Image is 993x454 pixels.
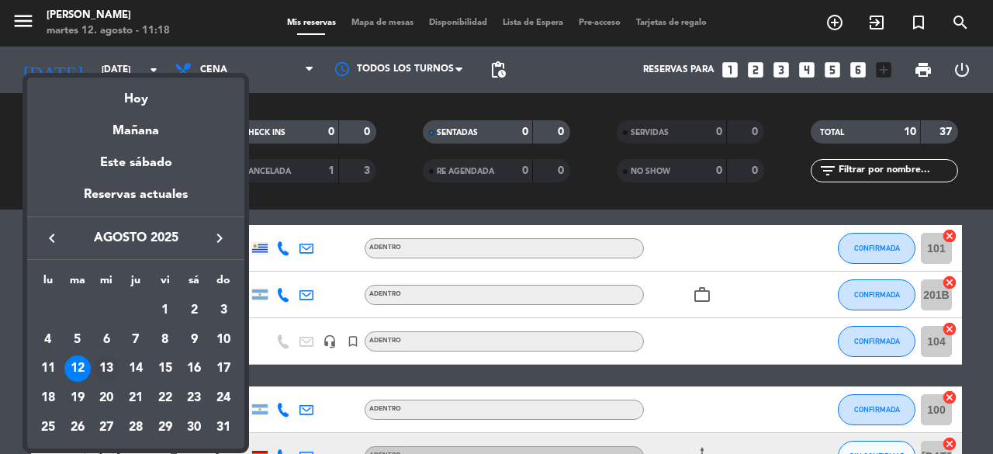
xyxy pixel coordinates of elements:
[92,413,121,442] td: 27 de agosto de 2025
[210,327,237,353] div: 10
[33,325,63,355] td: 4 de agosto de 2025
[152,385,178,411] div: 22
[181,355,207,382] div: 16
[121,272,151,296] th: jueves
[180,272,209,296] th: sábado
[181,327,207,353] div: 9
[43,229,61,248] i: keyboard_arrow_left
[151,383,180,413] td: 22 de agosto de 2025
[121,325,151,355] td: 7 de agosto de 2025
[210,229,229,248] i: keyboard_arrow_right
[123,327,149,353] div: 7
[35,414,61,441] div: 25
[209,354,238,383] td: 17 de agosto de 2025
[210,297,237,324] div: 3
[121,413,151,442] td: 28 de agosto de 2025
[151,272,180,296] th: viernes
[64,327,91,353] div: 5
[180,296,209,325] td: 2 de agosto de 2025
[123,414,149,441] div: 28
[63,272,92,296] th: martes
[152,297,178,324] div: 1
[180,325,209,355] td: 9 de agosto de 2025
[181,297,207,324] div: 2
[92,272,121,296] th: miércoles
[33,413,63,442] td: 25 de agosto de 2025
[92,383,121,413] td: 20 de agosto de 2025
[152,414,178,441] div: 29
[35,355,61,382] div: 11
[63,354,92,383] td: 12 de agosto de 2025
[180,413,209,442] td: 30 de agosto de 2025
[64,414,91,441] div: 26
[180,354,209,383] td: 16 de agosto de 2025
[27,141,244,185] div: Este sábado
[121,383,151,413] td: 21 de agosto de 2025
[209,413,238,442] td: 31 de agosto de 2025
[152,327,178,353] div: 8
[210,414,237,441] div: 31
[63,325,92,355] td: 5 de agosto de 2025
[123,355,149,382] div: 14
[209,272,238,296] th: domingo
[92,325,121,355] td: 6 de agosto de 2025
[63,413,92,442] td: 26 de agosto de 2025
[66,228,206,248] span: agosto 2025
[64,355,91,382] div: 12
[38,228,66,248] button: keyboard_arrow_left
[27,109,244,141] div: Mañana
[93,385,119,411] div: 20
[123,385,149,411] div: 21
[33,354,63,383] td: 11 de agosto de 2025
[152,355,178,382] div: 15
[93,355,119,382] div: 13
[93,327,119,353] div: 6
[151,413,180,442] td: 29 de agosto de 2025
[209,296,238,325] td: 3 de agosto de 2025
[180,383,209,413] td: 23 de agosto de 2025
[210,385,237,411] div: 24
[209,325,238,355] td: 10 de agosto de 2025
[151,354,180,383] td: 15 de agosto de 2025
[151,296,180,325] td: 1 de agosto de 2025
[63,383,92,413] td: 19 de agosto de 2025
[35,385,61,411] div: 18
[206,228,234,248] button: keyboard_arrow_right
[64,385,91,411] div: 19
[35,327,61,353] div: 4
[209,383,238,413] td: 24 de agosto de 2025
[33,296,151,325] td: AGO.
[210,355,237,382] div: 17
[92,354,121,383] td: 13 de agosto de 2025
[151,325,180,355] td: 8 de agosto de 2025
[121,354,151,383] td: 14 de agosto de 2025
[33,272,63,296] th: lunes
[27,78,244,109] div: Hoy
[33,383,63,413] td: 18 de agosto de 2025
[27,185,244,217] div: Reservas actuales
[93,414,119,441] div: 27
[181,414,207,441] div: 30
[181,385,207,411] div: 23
